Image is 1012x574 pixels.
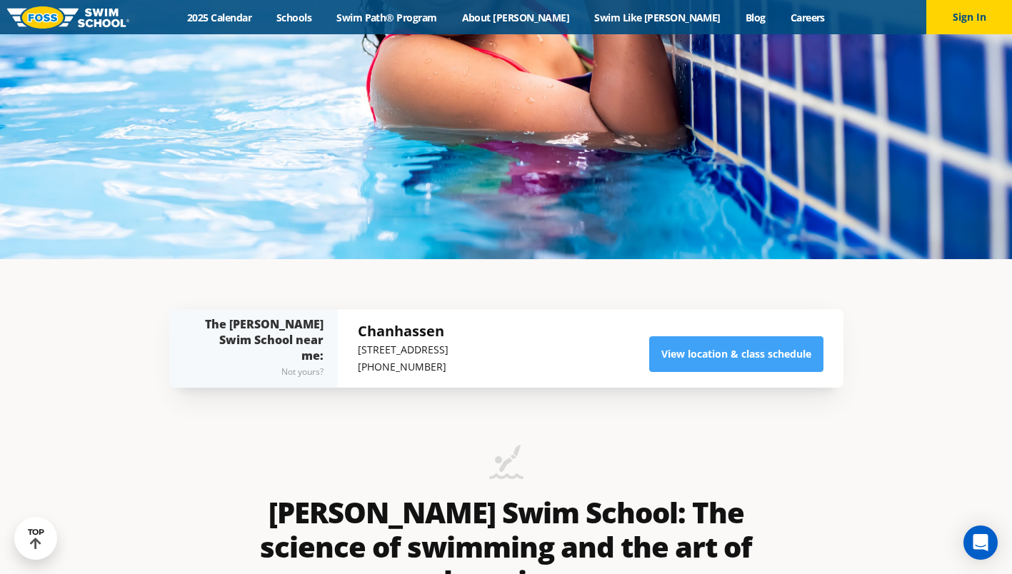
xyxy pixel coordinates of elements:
div: TOP [28,528,44,550]
a: Schools [264,11,324,24]
img: FOSS Swim School Logo [7,6,129,29]
div: Not yours? [198,363,324,381]
a: About [PERSON_NAME] [449,11,582,24]
a: 2025 Calendar [175,11,264,24]
div: Open Intercom Messenger [963,525,998,560]
a: Swim Path® Program [324,11,449,24]
a: View location & class schedule [649,336,823,372]
a: Careers [778,11,837,24]
p: [STREET_ADDRESS] [358,341,449,358]
p: [PHONE_NUMBER] [358,358,449,376]
div: The [PERSON_NAME] Swim School near me: [198,316,324,381]
img: icon-swimming-diving-2.png [489,445,523,488]
a: Blog [733,11,778,24]
a: Swim Like [PERSON_NAME] [582,11,733,24]
h5: Chanhassen [358,321,449,341]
